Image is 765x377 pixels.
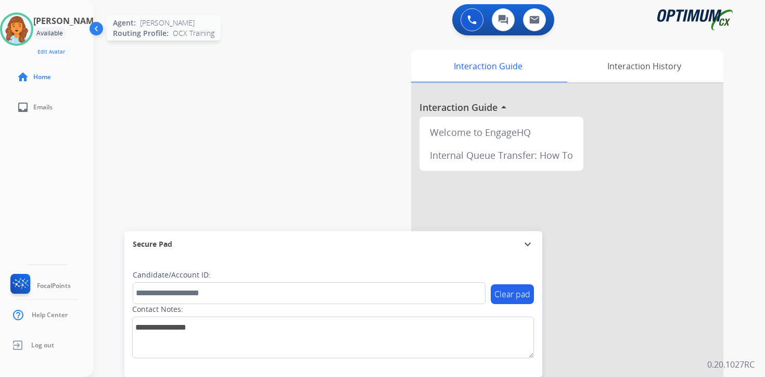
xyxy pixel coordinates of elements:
span: [PERSON_NAME] [140,18,195,28]
span: Agent: [113,18,136,28]
span: Emails [33,103,53,111]
span: Routing Profile: [113,28,169,39]
button: Edit Avatar [33,46,69,58]
span: Help Center [32,311,68,319]
img: avatar [2,15,31,44]
div: Internal Queue Transfer: How To [424,144,579,167]
label: Contact Notes: [132,304,183,315]
span: Home [33,73,51,81]
mat-icon: home [17,71,29,83]
h3: [PERSON_NAME] [33,15,101,27]
div: Available [33,27,66,40]
div: Welcome to EngageHQ [424,121,579,144]
div: Interaction Guide [411,50,565,82]
div: Interaction History [565,50,723,82]
span: OCX Training [173,28,214,39]
span: FocalPoints [37,282,71,290]
mat-icon: expand_more [521,238,534,250]
p: 0.20.1027RC [707,358,755,371]
label: Candidate/Account ID: [133,270,211,280]
button: Clear pad [491,284,534,304]
mat-icon: inbox [17,101,29,114]
span: Secure Pad [133,239,172,249]
a: FocalPoints [8,274,71,298]
span: Log out [31,341,54,349]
